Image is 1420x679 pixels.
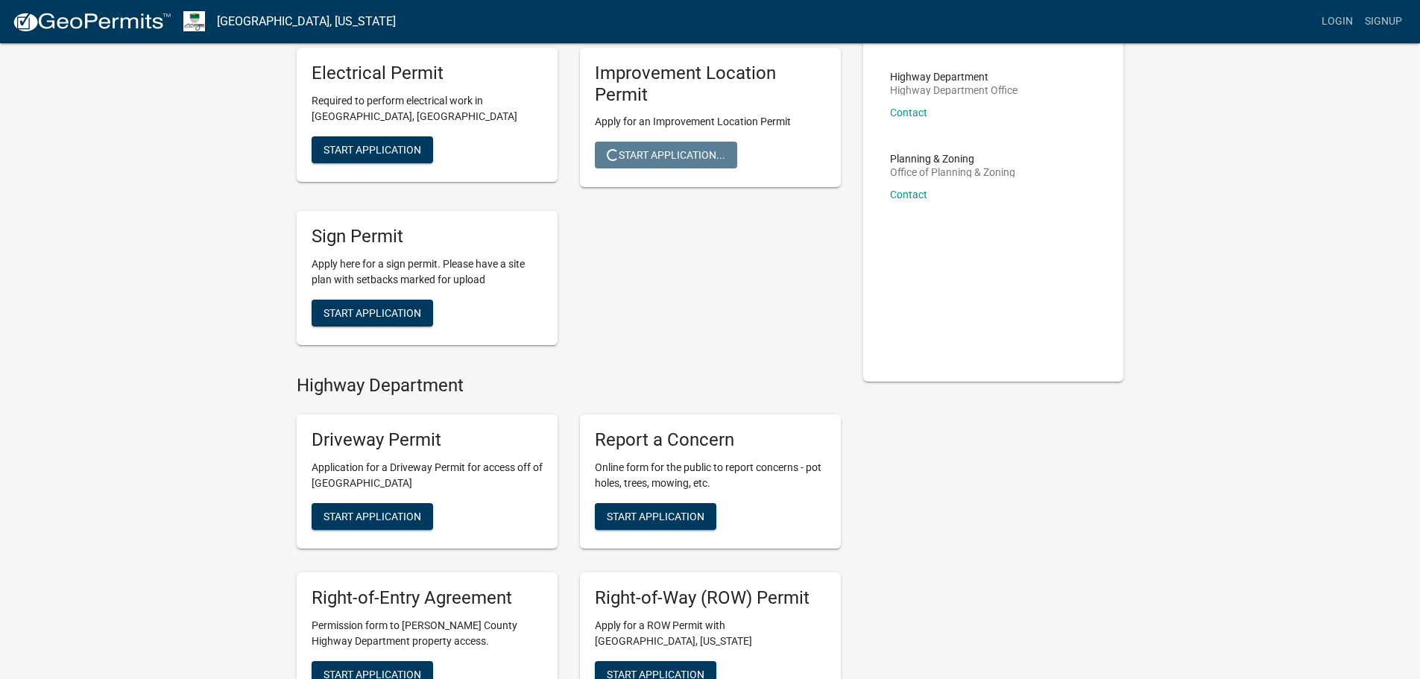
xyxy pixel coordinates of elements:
img: Morgan County, Indiana [183,11,205,31]
p: Permission form to [PERSON_NAME] County Highway Department property access. [312,618,543,649]
a: Contact [890,189,927,200]
p: Planning & Zoning [890,154,1015,164]
a: Contact [890,107,927,119]
button: Start Application [595,503,716,530]
p: Highway Department Office [890,85,1017,95]
button: Start Application [312,503,433,530]
button: Start Application... [595,142,737,168]
h5: Right-of-Way (ROW) Permit [595,587,826,609]
p: Office of Planning & Zoning [890,167,1015,177]
h5: Improvement Location Permit [595,63,826,106]
span: Start Application [324,143,421,155]
p: Highway Department [890,72,1017,82]
h4: Highway Department [297,375,841,397]
button: Start Application [312,136,433,163]
span: Start Application [324,510,421,522]
p: Apply for an Improvement Location Permit [595,114,826,130]
span: Start Application [607,510,704,522]
h5: Right-of-Entry Agreement [312,587,543,609]
p: Apply here for a sign permit. Please have a site plan with setbacks marked for upload [312,256,543,288]
h5: Sign Permit [312,226,543,247]
p: Application for a Driveway Permit for access off of [GEOGRAPHIC_DATA] [312,460,543,491]
h5: Electrical Permit [312,63,543,84]
h5: Driveway Permit [312,429,543,451]
p: Online form for the public to report concerns - pot holes, trees, mowing, etc. [595,460,826,491]
span: Start Application... [607,149,725,161]
a: Signup [1359,7,1408,36]
button: Start Application [312,300,433,326]
p: Required to perform electrical work in [GEOGRAPHIC_DATA], [GEOGRAPHIC_DATA] [312,93,543,124]
span: Start Application [324,307,421,319]
a: [GEOGRAPHIC_DATA], [US_STATE] [217,9,396,34]
a: Login [1316,7,1359,36]
h5: Report a Concern [595,429,826,451]
p: Apply for a ROW Permit with [GEOGRAPHIC_DATA], [US_STATE] [595,618,826,649]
